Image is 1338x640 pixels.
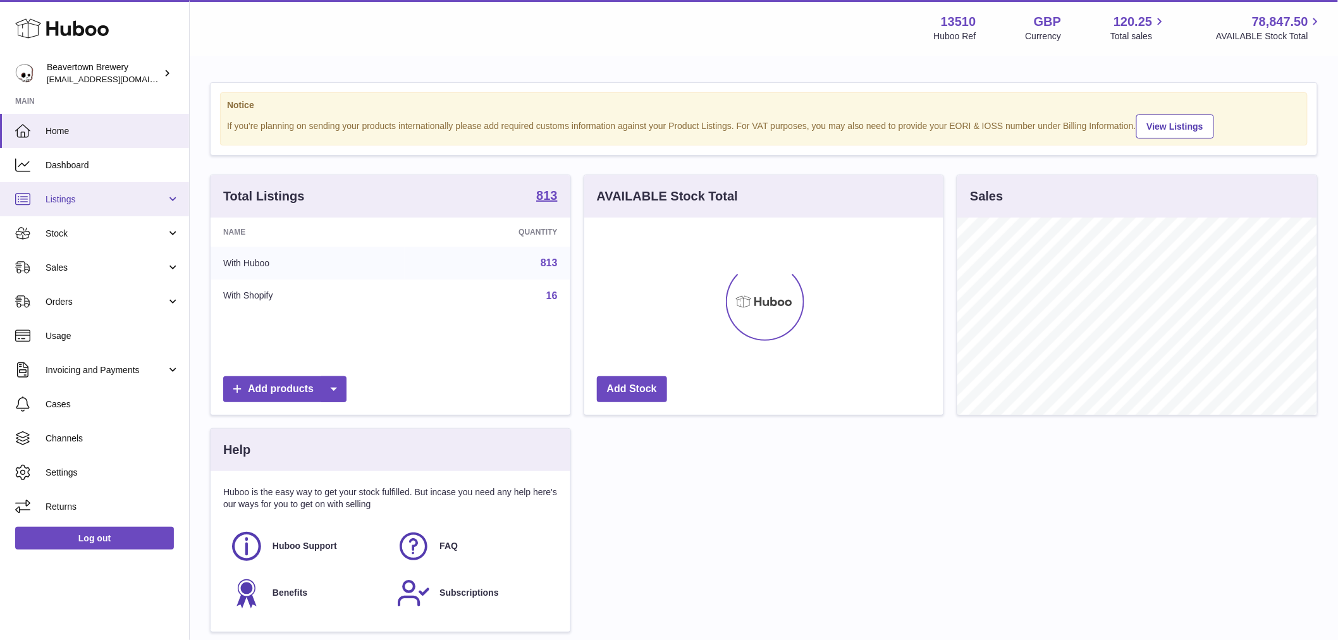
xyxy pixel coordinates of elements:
[211,280,405,312] td: With Shopify
[1216,13,1323,42] a: 78,847.50 AVAILABLE Stock Total
[941,13,976,30] strong: 13510
[396,576,551,610] a: Subscriptions
[546,290,558,301] a: 16
[46,296,166,308] span: Orders
[1114,13,1152,30] span: 120.25
[541,257,558,268] a: 813
[1252,13,1308,30] span: 78,847.50
[211,247,405,280] td: With Huboo
[223,486,558,510] p: Huboo is the easy way to get your stock fulfilled. But incase you need any help here's our ways f...
[46,125,180,137] span: Home
[439,540,458,552] span: FAQ
[15,64,34,83] img: aoife@beavertownbrewery.co.uk
[405,218,570,247] th: Quantity
[1110,13,1167,42] a: 120.25 Total sales
[597,188,738,205] h3: AVAILABLE Stock Total
[273,540,337,552] span: Huboo Support
[230,576,384,610] a: Benefits
[934,30,976,42] div: Huboo Ref
[46,330,180,342] span: Usage
[46,364,166,376] span: Invoicing and Payments
[46,398,180,410] span: Cases
[536,189,557,202] strong: 813
[597,376,667,402] a: Add Stock
[230,529,384,563] a: Huboo Support
[223,441,250,458] h3: Help
[273,587,307,599] span: Benefits
[223,188,305,205] h3: Total Listings
[439,587,498,599] span: Subscriptions
[46,262,166,274] span: Sales
[396,529,551,563] a: FAQ
[15,527,174,550] a: Log out
[1026,30,1062,42] div: Currency
[227,113,1301,138] div: If you're planning on sending your products internationally please add required customs informati...
[223,376,347,402] a: Add products
[47,61,161,85] div: Beavertown Brewery
[46,228,166,240] span: Stock
[1110,30,1167,42] span: Total sales
[47,74,186,84] span: [EMAIL_ADDRESS][DOMAIN_NAME]
[46,501,180,513] span: Returns
[1216,30,1323,42] span: AVAILABLE Stock Total
[227,99,1301,111] strong: Notice
[46,433,180,445] span: Channels
[1034,13,1061,30] strong: GBP
[536,189,557,204] a: 813
[46,159,180,171] span: Dashboard
[970,188,1003,205] h3: Sales
[46,467,180,479] span: Settings
[211,218,405,247] th: Name
[46,194,166,206] span: Listings
[1136,114,1214,138] a: View Listings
